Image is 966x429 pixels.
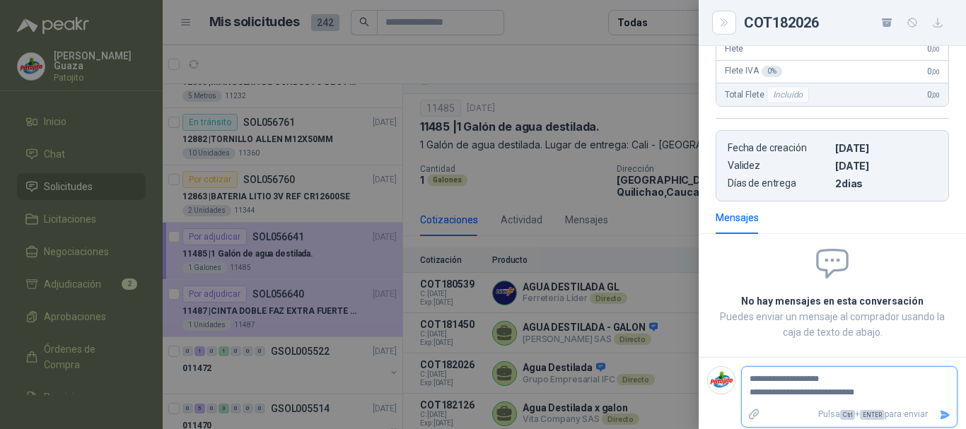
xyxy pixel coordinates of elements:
[927,66,940,76] span: 0
[716,309,949,340] p: Puedes enviar un mensaje al comprador usando la caja de texto de abajo.
[728,160,830,172] p: Validez
[931,68,940,76] span: ,00
[708,367,735,394] img: Company Logo
[835,177,937,189] p: 2 dias
[716,14,733,31] button: Close
[744,11,949,34] div: COT182026
[716,293,949,309] h2: No hay mensajes en esta conversación
[742,402,766,427] label: Adjuntar archivos
[931,91,940,99] span: ,00
[840,410,855,420] span: Ctrl
[725,44,743,54] span: Flete
[728,142,830,154] p: Fecha de creación
[931,45,940,53] span: ,00
[933,402,957,427] button: Enviar
[728,177,830,189] p: Días de entrega
[835,160,937,172] p: [DATE]
[762,66,782,77] div: 0 %
[927,44,940,54] span: 0
[716,210,759,225] div: Mensajes
[725,66,782,77] span: Flete IVA
[766,402,934,427] p: Pulsa + para enviar
[860,410,885,420] span: ENTER
[835,142,937,154] p: [DATE]
[927,90,940,100] span: 0
[725,86,812,103] span: Total Flete
[767,86,809,103] div: Incluido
